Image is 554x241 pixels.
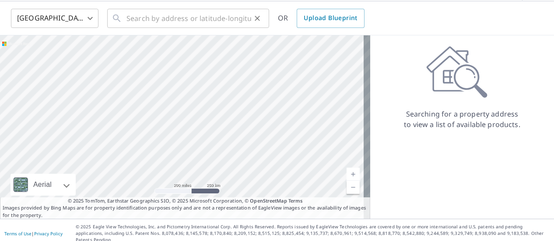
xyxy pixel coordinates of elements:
[68,197,303,205] span: © 2025 TomTom, Earthstar Geographics SIO, © 2025 Microsoft Corporation, ©
[11,174,76,196] div: Aerial
[11,6,98,31] div: [GEOGRAPHIC_DATA]
[403,109,521,130] p: Searching for a property address to view a list of available products.
[250,197,287,204] a: OpenStreetMap
[347,181,360,194] a: Current Level 5, Zoom Out
[126,6,251,31] input: Search by address or latitude-longitude
[304,13,357,24] span: Upload Blueprint
[4,231,63,236] p: |
[34,231,63,237] a: Privacy Policy
[4,231,32,237] a: Terms of Use
[251,12,263,24] button: Clear
[278,9,365,28] div: OR
[31,174,54,196] div: Aerial
[297,9,364,28] a: Upload Blueprint
[288,197,303,204] a: Terms
[347,168,360,181] a: Current Level 5, Zoom In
